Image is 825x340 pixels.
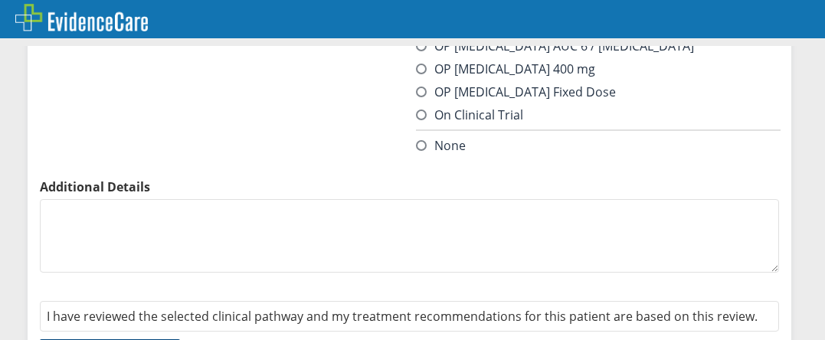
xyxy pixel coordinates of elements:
span: I have reviewed the selected clinical pathway and my treatment recommendations for this patient a... [47,308,758,325]
label: OP [MEDICAL_DATA] AUC 6 / [MEDICAL_DATA] [416,38,694,54]
label: OP [MEDICAL_DATA] 400 mg [416,60,595,77]
img: EvidenceCare [15,4,148,31]
label: On Clinical Trial [416,106,523,123]
label: None [416,137,466,154]
label: Additional Details [40,178,779,195]
label: OP [MEDICAL_DATA] Fixed Dose [416,83,616,100]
